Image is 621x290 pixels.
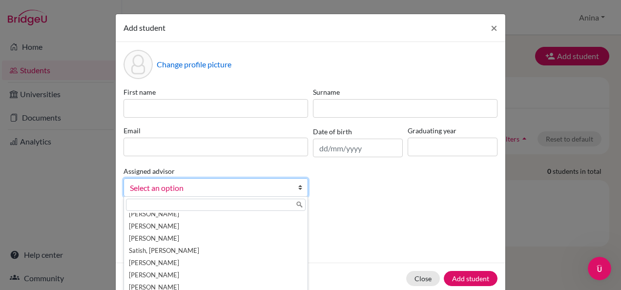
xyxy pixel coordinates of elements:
button: Close [406,271,440,286]
li: [PERSON_NAME] [126,220,306,232]
label: Date of birth [313,126,352,137]
label: Surname [313,87,497,97]
span: × [491,21,497,35]
p: Parents [124,212,497,224]
button: Close [483,14,505,41]
button: Add student [444,271,497,286]
li: [PERSON_NAME] [126,232,306,245]
li: [PERSON_NAME] [126,208,306,220]
div: Profile picture [124,50,153,79]
li: [PERSON_NAME] [126,257,306,269]
label: Graduating year [408,125,497,136]
input: dd/mm/yyyy [313,139,403,157]
label: Assigned advisor [124,166,175,176]
label: First name [124,87,308,97]
label: Email [124,125,308,136]
span: Add student [124,23,166,32]
span: Select an option [130,182,289,194]
li: [PERSON_NAME] [126,269,306,281]
li: Satish, [PERSON_NAME] [126,245,306,257]
iframe: Intercom live chat [588,257,611,280]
